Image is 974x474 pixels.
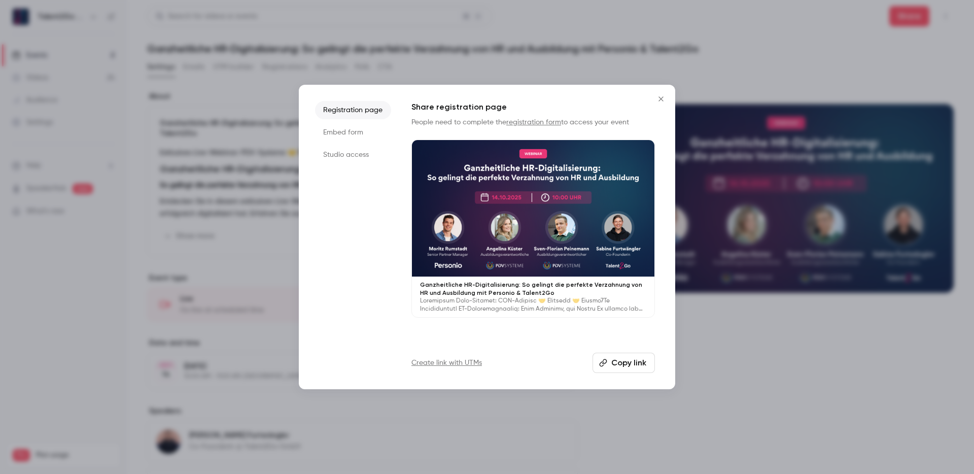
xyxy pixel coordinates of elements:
[411,140,655,318] a: Ganzheitliche HR-Digitalisierung: So gelingt die perfekte Verzahnung von HR und Ausbildung mit Pe...
[420,297,646,313] p: Loremipsum Dolo-Sitamet: CON-Adipisc 🤝 Elitsedd 🤝 Eiusmo7Te Incididuntutl ET-Doloremagnaaliq: Eni...
[315,123,391,142] li: Embed form
[411,117,655,127] p: People need to complete the to access your event
[315,101,391,119] li: Registration page
[420,281,646,297] p: Ganzheitliche HR-Digitalisierung: So gelingt die perfekte Verzahnung von HR und Ausbildung mit Pe...
[651,89,671,109] button: Close
[593,353,655,373] button: Copy link
[506,119,561,126] a: registration form
[411,101,655,113] h1: Share registration page
[315,146,391,164] li: Studio access
[411,358,482,368] a: Create link with UTMs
